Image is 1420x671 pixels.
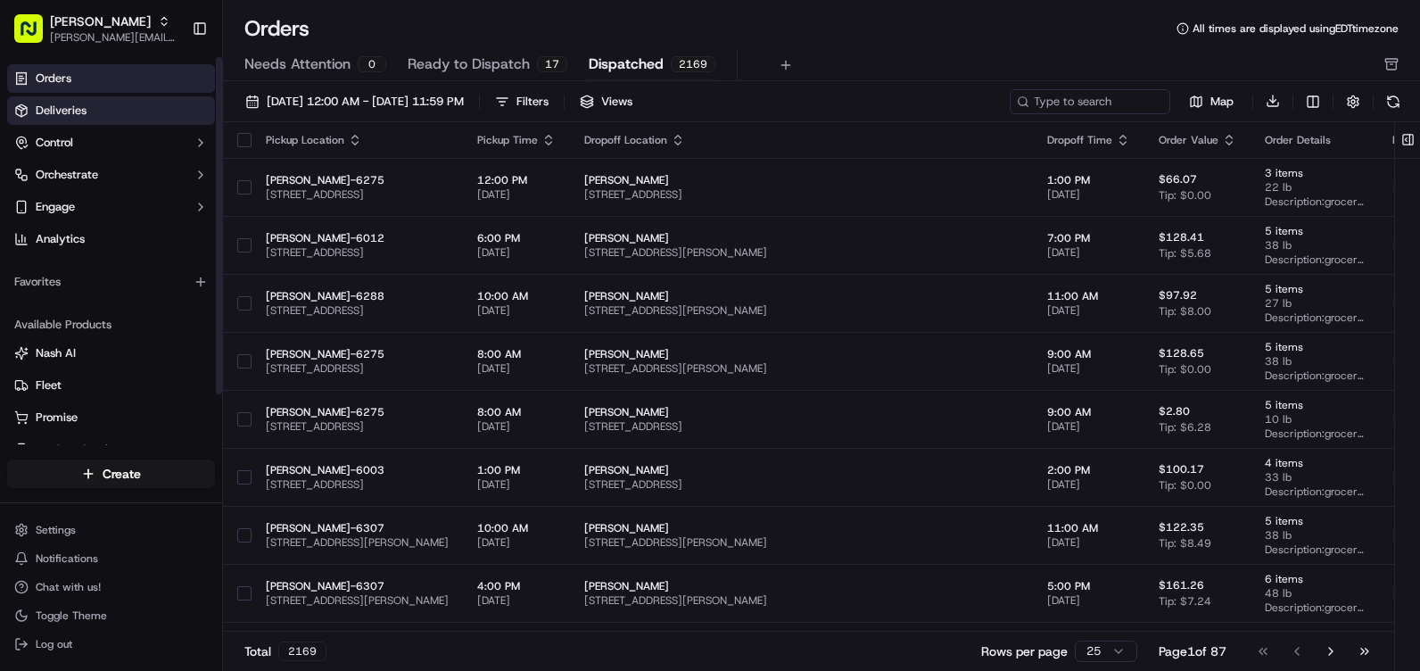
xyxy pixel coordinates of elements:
a: Orders [7,64,215,93]
img: 1736555255976-a54dd68f-1ca7-489b-9aae-adbdc363a1c4 [18,170,50,203]
h1: Orders [244,14,310,43]
span: Description: grocery bags [1265,543,1364,557]
span: 8 items [1265,630,1364,644]
span: [DATE] [1047,361,1130,376]
button: [PERSON_NAME] [50,12,151,30]
button: Toggle Theme [7,603,215,628]
a: Product Catalog [14,442,208,458]
span: Description: grocery bags [1265,253,1364,267]
span: 6 items [1265,572,1364,586]
span: Orchestrate [36,167,98,183]
span: [PERSON_NAME] [584,289,1019,303]
span: [PERSON_NAME] [584,463,1019,477]
span: Views [601,94,632,110]
span: Tip: $8.00 [1159,304,1211,319]
span: Nash AI [36,345,76,361]
div: Start new chat [61,170,293,188]
a: Powered byPylon [126,302,216,316]
span: Pylon [177,302,216,316]
button: Map [1177,91,1245,112]
span: [STREET_ADDRESS] [584,187,1019,202]
span: 1:00 PM [477,463,556,477]
span: [STREET_ADDRESS][PERSON_NAME] [584,535,1019,550]
span: 22 lb [1265,180,1364,195]
span: [DATE] [477,419,556,434]
span: Tip: $5.68 [1159,246,1211,261]
span: [STREET_ADDRESS] [584,477,1019,492]
input: Type to search [1010,89,1170,114]
span: [DATE] [477,361,556,376]
button: [PERSON_NAME][EMAIL_ADDRESS][DOMAIN_NAME] [50,30,177,45]
span: [STREET_ADDRESS][PERSON_NAME] [584,245,1019,260]
span: 10 lb [1265,412,1364,427]
div: Pickup Location [266,133,449,147]
span: 38 lb [1265,354,1364,369]
button: Settings [7,518,215,543]
span: Description: grocery bags [1265,311,1364,325]
span: [DATE] [1047,245,1130,260]
span: Settings [36,523,76,537]
span: Product Catalog [36,442,121,458]
span: [DATE] 12:00 AM - [DATE] 11:59 PM [267,94,464,110]
span: [DATE] [1047,419,1130,434]
span: 5 items [1265,340,1364,354]
span: All times are displayed using EDT timezone [1193,21,1399,36]
div: 17 [537,56,567,72]
span: $161.26 [1159,578,1204,592]
span: 6:00 PM [477,231,556,245]
span: [DATE] [1047,535,1130,550]
button: Orchestrate [7,161,215,189]
span: [STREET_ADDRESS][PERSON_NAME] [584,593,1019,608]
span: 7:00 PM [1047,231,1130,245]
span: [DATE] [477,303,556,318]
button: Create [7,460,215,488]
span: 5 items [1265,398,1364,412]
span: [DATE] [477,477,556,492]
span: 12:00 PM [477,173,556,187]
span: Needs Attention [244,54,351,75]
div: 2169 [671,56,715,72]
span: $97.92 [1159,288,1197,302]
span: [DATE] [477,593,556,608]
span: [PERSON_NAME]-6307 [266,579,449,593]
p: Rows per page [981,642,1068,660]
div: 📗 [18,261,32,275]
a: Analytics [7,225,215,253]
button: Filters [487,89,557,114]
span: Dispatched [589,54,664,75]
span: 5 items [1265,282,1364,296]
span: 10:00 AM [477,289,556,303]
span: Tip: $6.28 [1159,420,1211,435]
button: Engage [7,193,215,221]
div: We're available if you need us! [61,188,226,203]
button: Start new chat [303,176,325,197]
button: Views [572,89,640,114]
span: 27 lb [1265,296,1364,311]
span: API Documentation [169,259,286,277]
span: [DATE] [477,245,556,260]
div: 0 [358,56,386,72]
span: Orders [36,70,71,87]
div: Dropoff Location [584,133,1019,147]
span: Description: grocery bags [1265,369,1364,383]
span: Tip: $0.00 [1159,188,1211,203]
span: 4:00 PM [477,579,556,593]
span: 3 items [1265,166,1364,180]
span: $128.65 [1159,346,1204,360]
span: Knowledge Base [36,259,136,277]
span: [DATE] [1047,477,1130,492]
span: 8:00 AM [477,405,556,419]
span: [STREET_ADDRESS] [266,419,449,434]
span: [PERSON_NAME]-6003 [266,463,449,477]
button: Log out [7,632,215,657]
a: Deliveries [7,96,215,125]
span: Tip: $8.49 [1159,536,1211,551]
span: 5:00 PM [1047,579,1130,593]
button: Nash AI [7,339,215,368]
a: 📗Knowledge Base [11,252,144,284]
span: [PERSON_NAME]-6012 [266,231,449,245]
span: [STREET_ADDRESS] [584,419,1019,434]
span: [DATE] [1047,593,1130,608]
